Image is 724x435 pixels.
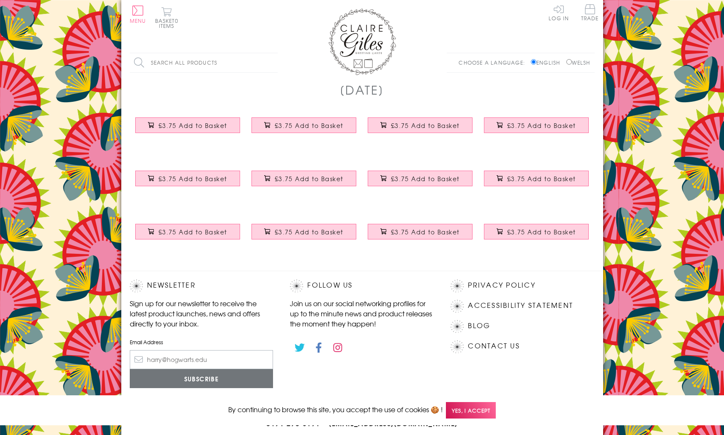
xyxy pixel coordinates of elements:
input: Search all products [130,53,278,72]
a: Accessibility Statement [468,300,573,311]
h2: Follow Us [290,280,434,292]
span: £3.75 Add to Basket [507,228,576,236]
button: £3.75 Add to Basket [135,117,240,133]
button: £3.75 Add to Basket [251,171,356,186]
span: £3.75 Add to Basket [391,228,460,236]
span: £3.75 Add to Basket [275,121,344,130]
a: Easter Greeting Card, Butterflies & Eggs, Embellished with a colourful tassel £3.75 Add to Basket [362,111,478,147]
label: Welsh [566,59,590,66]
a: Log In [549,4,569,21]
span: £3.75 Add to Basket [275,228,344,236]
span: £3.75 Add to Basket [391,121,460,130]
input: harry@hogwarts.edu [130,350,273,369]
h2: Newsletter [130,280,273,292]
span: £3.75 Add to Basket [507,174,576,183]
span: £3.75 Add to Basket [158,228,227,236]
a: Easter Card, Daffodils, Happy Easter, Embellished with a colourful tassel £3.75 Add to Basket [478,217,595,254]
p: Choose a language: [459,59,529,66]
a: Easter Card, Rows of Eggs, Happy Easter, Embellished with a colourful tassel £3.75 Add to Basket [130,111,246,147]
button: £3.75 Add to Basket [368,117,473,133]
a: Blog [468,320,490,332]
button: £3.75 Add to Basket [484,224,589,239]
span: 0 items [159,17,178,30]
span: Yes, I accept [446,402,496,419]
span: Menu [130,17,146,24]
button: £3.75 Add to Basket [368,171,473,186]
button: £3.75 Add to Basket [484,117,589,133]
input: English [531,59,536,65]
button: Basket0 items [155,7,178,28]
a: Easter Card, Big Chocolate filled Easter Egg, Embellished with colourful pompoms £3.75 Add to Basket [246,164,362,201]
button: £3.75 Add to Basket [135,224,240,239]
a: Easter Card, Tumbling Flowers, Happy Easter, Embellished with a colourful tassel £3.75 Add to Basket [478,111,595,147]
span: Trade [581,4,599,21]
a: Easter Card, Bouquet, Happy Easter, Embellished with a colourful tassel £3.75 Add to Basket [246,111,362,147]
p: Join us on our social networking profiles for up to the minute news and product releases the mome... [290,298,434,329]
a: Easter Card, Bunny Girl, Hoppy Easter, Embellished with colourful pompoms £3.75 Add to Basket [130,164,246,201]
button: £3.75 Add to Basket [135,171,240,186]
button: £3.75 Add to Basket [484,171,589,186]
input: Search [269,53,278,72]
a: Easter Card, Dots & Flowers, Happy Easter, Embellished with colourful pompoms £3.75 Add to Basket [130,217,246,254]
button: £3.75 Add to Basket [368,224,473,239]
span: £3.75 Add to Basket [507,121,576,130]
span: £3.75 Add to Basket [158,174,227,183]
a: Contact Us [468,340,519,352]
img: Claire Giles Greetings Cards [328,8,396,75]
a: Privacy Policy [468,280,535,291]
input: Welsh [566,59,572,65]
a: Easter Card, Daffodil Wreath, Happy Easter, Embellished with a colourful tassel £3.75 Add to Basket [362,164,478,201]
label: Email Address [130,338,273,346]
a: Easter Card, Chicks with Bunting, Embellished with colourful pompoms £3.75 Add to Basket [246,217,362,254]
h1: [DATE] [340,81,384,98]
button: £3.75 Add to Basket [251,117,356,133]
span: £3.75 Add to Basket [391,174,460,183]
label: English [531,59,564,66]
a: Trade [581,4,599,22]
input: Subscribe [130,369,273,388]
p: Sign up for our newsletter to receive the latest product launches, news and offers directly to yo... [130,298,273,329]
button: Menu [130,5,146,23]
span: £3.75 Add to Basket [158,121,227,130]
a: Easter Card, Chick and Wreath, Embellished with colourful pompoms £3.75 Add to Basket [362,217,478,254]
a: Easter Card, Basket of Eggs, Embellished with colourful pompoms £3.75 Add to Basket [478,164,595,201]
span: £3.75 Add to Basket [275,174,344,183]
button: £3.75 Add to Basket [251,224,356,239]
